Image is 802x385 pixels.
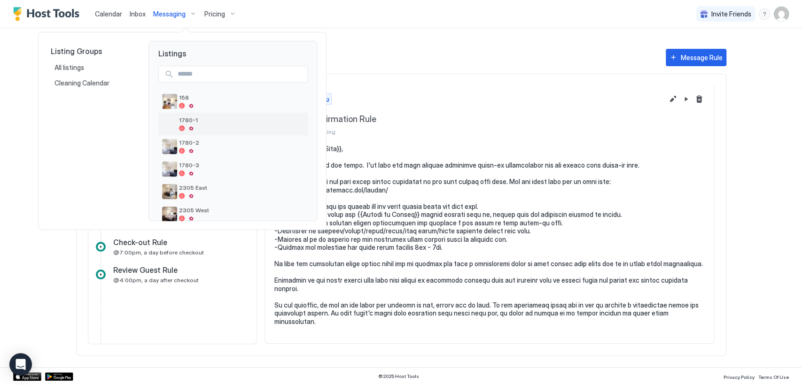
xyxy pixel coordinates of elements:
input: Input Field [174,66,307,82]
span: 2305 West [179,207,304,214]
span: 1780-2 [179,139,304,146]
span: 158 [179,94,304,101]
span: Listing Groups [51,46,133,56]
div: listing image [162,184,177,199]
span: Listings [149,41,317,58]
div: listing image [162,116,177,131]
span: Cleaning Calendar [55,79,111,87]
div: Open Intercom Messenger [9,353,32,376]
span: 2305 East [179,184,304,191]
div: listing image [162,207,177,222]
span: 1780-1 [179,116,304,123]
div: listing image [162,94,177,109]
div: listing image [162,162,177,177]
span: 1780-3 [179,162,304,169]
div: listing image [162,139,177,154]
span: All listings [55,63,86,72]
